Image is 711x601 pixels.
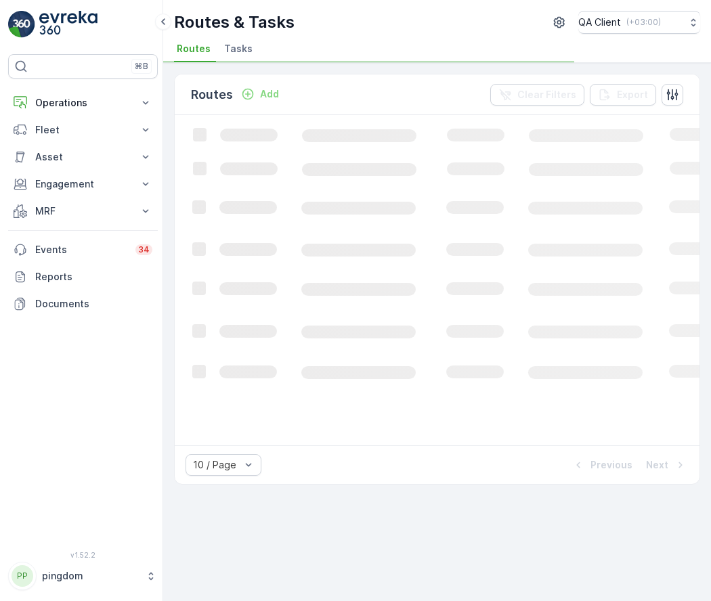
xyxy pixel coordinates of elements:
p: Events [35,243,127,257]
button: Previous [570,457,634,473]
button: Add [236,86,284,102]
p: Operations [35,96,131,110]
div: PP [12,565,33,587]
p: Add [260,87,279,101]
button: Asset [8,143,158,171]
p: Clear Filters [517,88,576,102]
p: Asset [35,150,131,164]
p: 34 [138,244,150,255]
button: PPpingdom [8,562,158,590]
button: QA Client(+03:00) [578,11,700,34]
a: Documents [8,290,158,317]
span: Routes [177,42,211,55]
p: Next [646,458,668,472]
p: pingdom [42,569,139,583]
img: logo_light-DOdMpM7g.png [39,11,98,38]
p: Engagement [35,177,131,191]
p: MRF [35,204,131,218]
p: Routes & Tasks [174,12,295,33]
button: Engagement [8,171,158,198]
a: Reports [8,263,158,290]
p: ⌘B [135,61,148,72]
a: Events34 [8,236,158,263]
button: Clear Filters [490,84,584,106]
p: Reports [35,270,152,284]
button: Export [590,84,656,106]
button: Next [645,457,689,473]
p: Routes [191,85,233,104]
img: logo [8,11,35,38]
p: ( +03:00 ) [626,17,661,28]
button: Operations [8,89,158,116]
p: Previous [590,458,632,472]
p: Documents [35,297,152,311]
span: Tasks [224,42,253,55]
p: Fleet [35,123,131,137]
p: Export [617,88,648,102]
button: Fleet [8,116,158,143]
span: v 1.52.2 [8,551,158,559]
p: QA Client [578,16,621,29]
button: MRF [8,198,158,225]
